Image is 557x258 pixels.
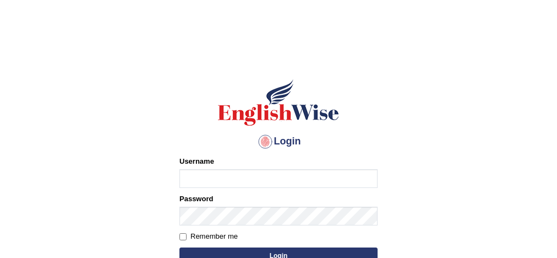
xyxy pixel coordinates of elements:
[179,133,378,150] h4: Login
[179,156,214,166] label: Username
[179,193,213,204] label: Password
[179,231,238,242] label: Remember me
[179,233,187,240] input: Remember me
[216,78,341,127] img: Logo of English Wise sign in for intelligent practice with AI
